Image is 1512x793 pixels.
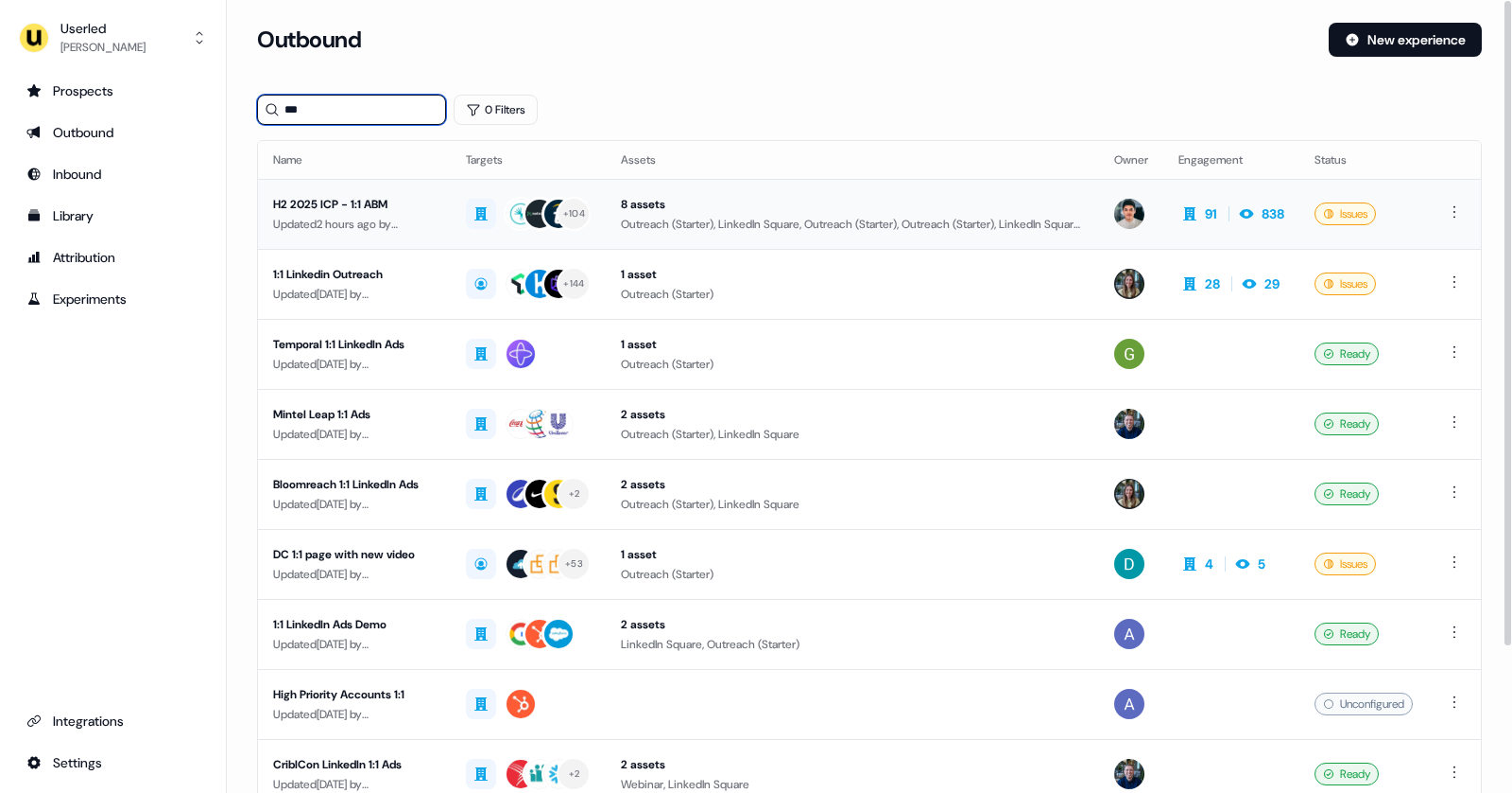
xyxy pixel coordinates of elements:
th: Targets [451,141,606,179]
a: Go to integrations [15,748,211,778]
th: Assets [606,141,1099,179]
div: Bloomreach 1:1 LinkedIn Ads [273,475,436,494]
th: Engagement [1163,141,1299,179]
div: Inbound [26,165,199,184]
a: Go to experiments [15,284,211,314]
div: + 2 [569,766,580,783]
div: + 104 [563,205,585,222]
div: LinkedIn Square, Outreach (Starter) [621,635,1084,654]
div: 8 assets [621,195,1084,214]
div: Issues [1314,273,1376,295]
div: Updated [DATE] by [PERSON_NAME] [273,565,436,584]
div: 838 [1262,204,1284,223]
div: Mintel Leap 1:1 Ads [273,405,436,424]
button: 0 Filters [454,95,538,125]
div: 2 assets [621,405,1084,424]
div: 5 [1258,555,1265,573]
div: 91 [1205,204,1217,223]
div: Temporal 1:1 LinkedIn Ads [273,335,436,354]
img: Georgia [1114,339,1144,369]
div: 1 asset [621,335,1084,354]
a: Go to templates [15,201,211,231]
div: Updated [DATE] by [PERSON_NAME] [273,635,436,654]
div: Ready [1314,343,1379,365]
img: James [1114,759,1144,789]
div: Outbound [26,123,199,142]
div: 1:1 LinkedIn Ads Demo [273,615,436,634]
a: Go to outbound experience [15,117,211,148]
div: Userled [60,19,146,38]
div: Updated 2 hours ago by [PERSON_NAME] [273,215,436,234]
div: Settings [26,753,199,772]
div: CriblCon LinkedIn 1:1 Ads [273,755,436,774]
img: Aaron [1114,689,1144,719]
h3: Outbound [257,26,361,54]
a: Go to integrations [15,706,211,736]
div: DC 1:1 page with new video [273,545,436,564]
div: Ready [1314,763,1379,785]
div: 4 [1205,555,1213,573]
th: Owner [1099,141,1163,179]
img: Vincent [1114,199,1144,229]
div: [PERSON_NAME] [60,38,146,57]
div: Unconfigured [1314,693,1413,715]
div: H2 2025 ICP - 1:1 ABM [273,195,436,214]
div: Updated [DATE] by [PERSON_NAME] [273,425,436,444]
div: Ready [1314,413,1379,435]
div: Updated [DATE] by [PERSON_NAME] [273,355,436,374]
div: Prospects [26,81,199,100]
div: 2 assets [621,755,1084,774]
img: Charlotte [1114,269,1144,299]
div: + 2 [569,485,580,502]
div: Ready [1314,483,1379,505]
div: Outreach (Starter) [621,565,1084,584]
a: Go to attribution [15,242,211,273]
th: Name [258,141,451,179]
div: Updated [DATE] by [PERSON_NAME] [273,705,436,724]
img: David [1114,549,1144,579]
img: Charlotte [1114,479,1144,509]
button: New experience [1329,23,1482,57]
div: + 144 [563,275,584,292]
div: Outreach (Starter), LinkedIn Square [621,425,1084,444]
img: James [1114,409,1144,439]
div: Ready [1314,623,1379,645]
div: Outreach (Starter) [621,285,1084,304]
div: 1 asset [621,545,1084,564]
div: 2 assets [621,615,1084,634]
div: Library [26,206,199,225]
a: Go to Inbound [15,159,211,189]
th: Status [1299,141,1428,179]
div: 28 [1205,274,1220,293]
div: Updated [DATE] by [PERSON_NAME] [273,285,436,304]
a: Go to prospects [15,76,211,106]
div: Issues [1314,203,1376,225]
div: + 53 [565,555,583,573]
div: 1:1 Linkedin Outreach [273,265,436,284]
div: Outreach (Starter) [621,355,1084,374]
div: Issues [1314,553,1376,575]
button: Userled[PERSON_NAME] [15,15,211,61]
div: Integrations [26,712,199,731]
div: Outreach (Starter), LinkedIn Square [621,495,1084,514]
div: Experiments [26,290,199,308]
div: 29 [1264,274,1280,293]
div: Updated [DATE] by [PERSON_NAME] [273,495,436,514]
div: High Priority Accounts 1:1 [273,685,436,704]
div: Attribution [26,248,199,267]
div: 1 asset [621,265,1084,284]
div: Outreach (Starter), LinkedIn Square, Outreach (Starter), Outreach (Starter), LinkedIn Square, Lin... [621,215,1084,234]
div: 2 assets [621,475,1084,494]
img: Aaron [1114,619,1144,649]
